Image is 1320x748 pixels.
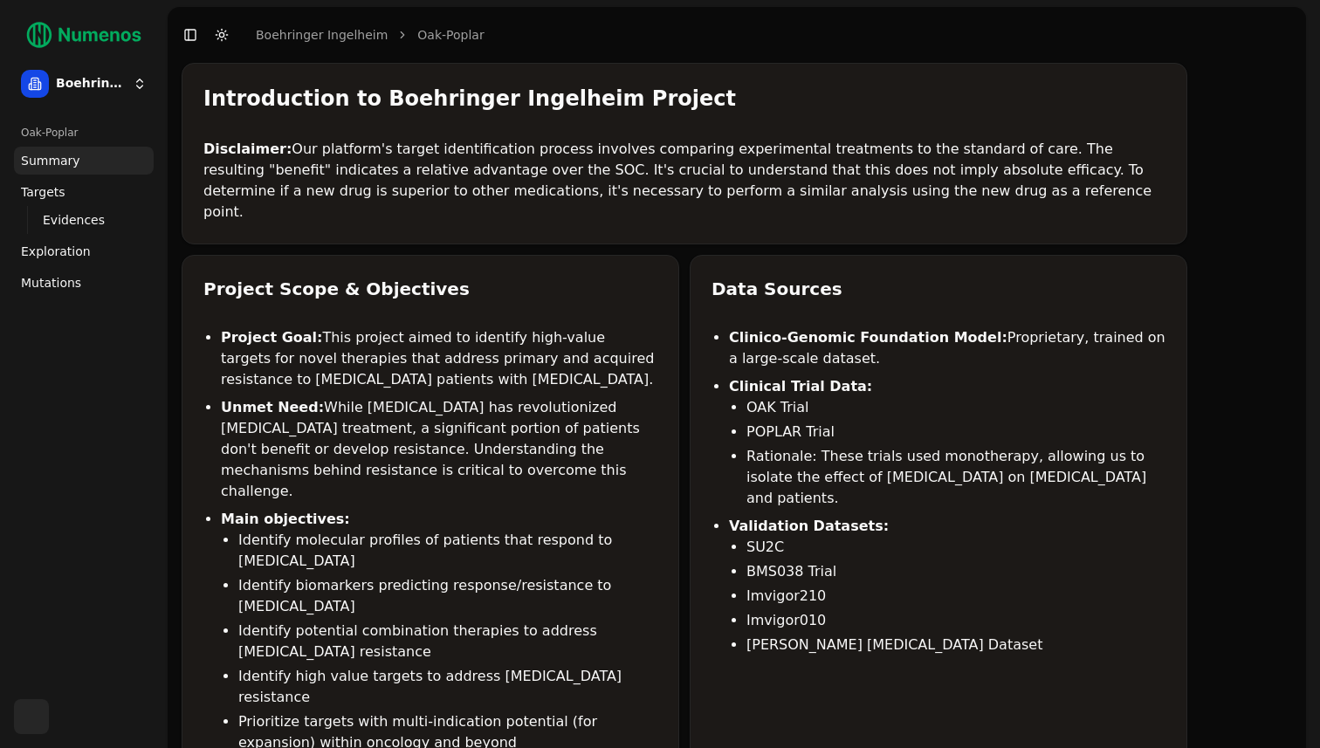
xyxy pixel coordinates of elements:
[56,76,126,92] span: Boehringer Ingelheim
[746,397,1165,418] li: OAK Trial
[238,575,657,617] li: Identify biomarkers predicting response/resistance to [MEDICAL_DATA]
[746,422,1165,443] li: POPLAR Trial
[746,561,1165,582] li: BMS038 Trial
[256,26,388,44] a: Boehringer Ingelheim
[203,139,1165,223] p: Our platform's target identification process involves comparing experimental treatments to the st...
[221,399,324,415] strong: Unmet Need:
[14,14,154,56] img: Numenos
[221,397,657,502] li: While [MEDICAL_DATA] has revolutionized [MEDICAL_DATA] treatment, a significant portion of patien...
[746,586,1165,607] li: Imvigor210
[746,635,1165,655] li: [PERSON_NAME] [MEDICAL_DATA] Dataset
[14,269,154,297] a: Mutations
[14,147,154,175] a: Summary
[21,183,65,201] span: Targets
[729,329,1007,346] strong: Clinico-Genomic Foundation Model:
[746,610,1165,631] li: Imvigor010
[238,530,657,572] li: Identify molecular profiles of patients that respond to [MEDICAL_DATA]
[256,26,485,44] nav: breadcrumb
[729,518,889,534] strong: Validation Datasets:
[221,329,322,346] strong: Project Goal:
[221,327,657,390] li: This project aimed to identify high-value targets for novel therapies that address primary and ac...
[203,277,657,301] div: Project Scope & Objectives
[14,63,154,105] button: Boehringer Ingelheim
[729,327,1165,369] li: Proprietary, trained on a large-scale dataset.
[43,211,105,229] span: Evidences
[203,85,1165,113] div: Introduction to Boehringer Ingelheim Project
[210,23,234,47] button: Toggle Dark Mode
[21,274,81,292] span: Mutations
[712,277,1165,301] div: Data Sources
[36,208,133,232] a: Evidences
[238,621,657,662] li: Identify potential combination therapies to address [MEDICAL_DATA] resistance
[14,178,154,206] a: Targets
[238,666,657,708] li: Identify high value targets to address [MEDICAL_DATA] resistance
[21,243,91,260] span: Exploration
[14,237,154,265] a: Exploration
[746,537,1165,558] li: SU2C
[417,26,484,44] a: Oak-Poplar
[21,152,80,169] span: Summary
[14,119,154,147] div: Oak-Poplar
[729,378,872,395] strong: Clinical Trial Data:
[203,141,292,157] strong: Disclaimer:
[221,511,350,527] strong: Main objectives:
[746,446,1165,509] li: Rationale: These trials used monotherapy, allowing us to isolate the effect of [MEDICAL_DATA] on ...
[178,23,203,47] button: Toggle Sidebar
